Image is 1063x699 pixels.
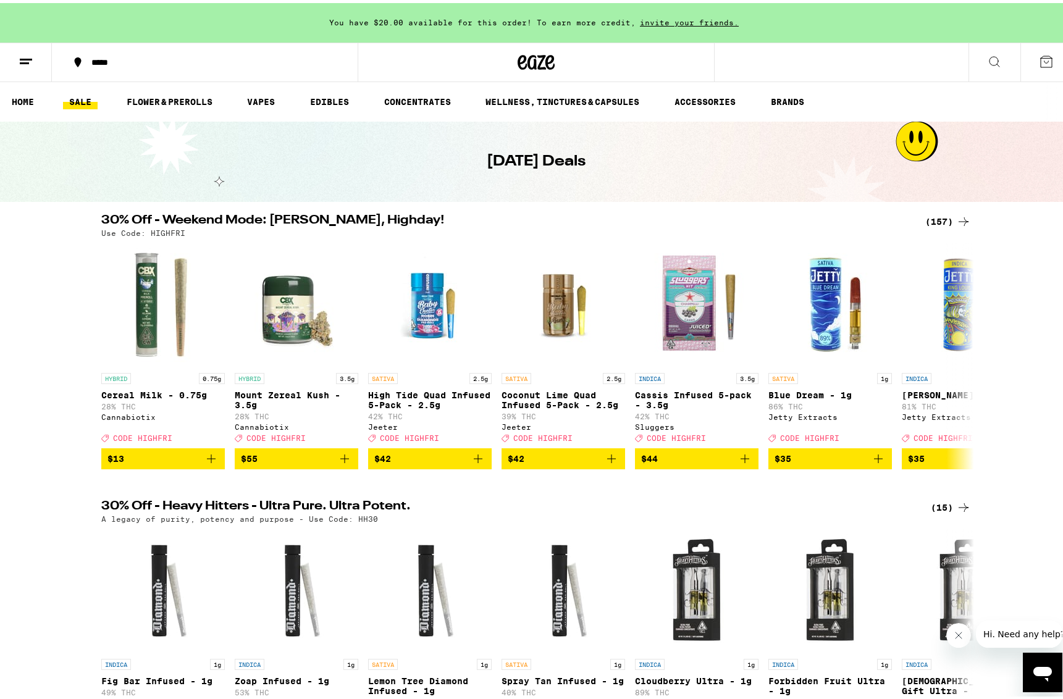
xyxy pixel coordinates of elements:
[768,656,798,667] p: INDICA
[768,240,892,364] img: Jetty Extracts - Blue Dream - 1g
[502,387,625,407] p: Coconut Lime Quad Infused 5-Pack - 2.5g
[235,656,264,667] p: INDICA
[241,451,258,461] span: $55
[946,620,971,645] iframe: Close message
[235,240,358,364] img: Cannabiotix - Mount Zereal Kush - 3.5g
[736,370,758,381] p: 3.5g
[368,673,492,693] p: Lemon Tree Diamond Infused - 1g
[502,370,531,381] p: SATIVA
[487,148,586,169] h1: [DATE] Deals
[768,445,892,466] button: Add to bag
[502,240,625,364] img: Jeeter - Coconut Lime Quad Infused 5-Pack - 2.5g
[101,673,225,683] p: Fig Bar Infused - 1g
[241,91,281,106] a: VAPES
[210,656,225,667] p: 1g
[1023,650,1062,689] iframe: Button to launch messaging window
[902,673,1025,693] p: [DEMOGRAPHIC_DATA]'s Gift Ultra - 1g
[101,512,378,520] p: A legacy of purity, potency and purpose - Use Code: HH30
[101,400,225,408] p: 28% THC
[101,370,131,381] p: HYBRID
[502,409,625,417] p: 39% THC
[768,400,892,408] p: 86% THC
[235,387,358,407] p: Mount Zereal Kush - 3.5g
[101,211,910,226] h2: 30% Off - Weekend Mode: [PERSON_NAME], Highday!
[235,420,358,428] div: Cannabiotix
[768,387,892,397] p: Blue Dream - 1g
[235,370,264,381] p: HYBRID
[368,240,492,364] img: Jeeter - High Tide Quad Infused 5-Pack - 2.5g
[368,445,492,466] button: Add to bag
[101,240,225,445] a: Open page for Cereal Milk - 0.75g from Cannabiotix
[635,673,758,683] p: Cloudberry Ultra - 1g
[368,526,492,650] img: Heavy Hitters - Lemon Tree Diamond Infused - 1g
[877,370,892,381] p: 1g
[668,91,742,106] a: ACCESSORIES
[101,387,225,397] p: Cereal Milk - 0.75g
[246,431,306,439] span: CODE HIGHFRI
[6,91,40,106] a: HOME
[235,409,358,417] p: 28% THC
[380,431,439,439] span: CODE HIGHFRI
[768,673,892,693] p: Forbidden Fruit Ultra - 1g
[780,431,839,439] span: CODE HIGHFRI
[477,656,492,667] p: 1g
[343,656,358,667] p: 1g
[635,656,665,667] p: INDICA
[635,409,758,417] p: 42% THC
[636,15,743,23] span: invite your friends.
[902,410,1025,418] div: Jetty Extracts
[502,526,625,650] img: Heavy Hitters - Spray Tan Infused - 1g
[610,656,625,667] p: 1g
[374,451,391,461] span: $42
[101,410,225,418] div: Cannabiotix
[235,445,358,466] button: Add to bag
[513,431,573,439] span: CODE HIGHFRI
[902,656,931,667] p: INDICA
[902,240,1025,445] a: Open page for King Louis - 1g from Jetty Extracts
[235,526,358,650] img: Heavy Hitters - Zoap Infused - 1g
[502,240,625,445] a: Open page for Coconut Lime Quad Infused 5-Pack - 2.5g from Jeeter
[635,240,758,364] img: Sluggers - Cassis Infused 5-pack - 3.5g
[235,240,358,445] a: Open page for Mount Zereal Kush - 3.5g from Cannabiotix
[635,240,758,445] a: Open page for Cassis Infused 5-pack - 3.5g from Sluggers
[101,656,131,667] p: INDICA
[329,15,636,23] span: You have $20.00 available for this order! To earn more credit,
[925,211,971,226] a: (157)
[768,370,798,381] p: SATIVA
[107,451,124,461] span: $13
[603,370,625,381] p: 2.5g
[877,656,892,667] p: 1g
[479,91,645,106] a: WELLNESS, TINCTURES & CAPSULES
[931,497,971,512] a: (15)
[502,656,531,667] p: SATIVA
[336,370,358,381] p: 3.5g
[199,370,225,381] p: 0.75g
[647,431,706,439] span: CODE HIGHFRI
[502,673,625,683] p: Spray Tan Infused - 1g
[502,445,625,466] button: Add to bag
[902,526,1025,650] img: Heavy Hitters - God's Gift Ultra - 1g
[63,91,98,106] a: SALE
[902,400,1025,408] p: 81% THC
[368,370,398,381] p: SATIVA
[635,387,758,407] p: Cassis Infused 5-pack - 3.5g
[908,451,925,461] span: $35
[768,526,892,650] img: Heavy Hitters - Forbidden Fruit Ultra - 1g
[101,226,185,234] p: Use Code: HIGHFRI
[976,617,1062,645] iframe: Message from company
[469,370,492,381] p: 2.5g
[235,673,358,683] p: Zoap Infused - 1g
[768,410,892,418] div: Jetty Extracts
[635,370,665,381] p: INDICA
[775,451,791,461] span: $35
[378,91,457,106] a: CONCENTRATES
[368,656,398,667] p: SATIVA
[368,240,492,445] a: Open page for High Tide Quad Infused 5-Pack - 2.5g from Jeeter
[635,685,758,693] p: 89% THC
[101,445,225,466] button: Add to bag
[635,445,758,466] button: Add to bag
[768,240,892,445] a: Open page for Blue Dream - 1g from Jetty Extracts
[635,420,758,428] div: Sluggers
